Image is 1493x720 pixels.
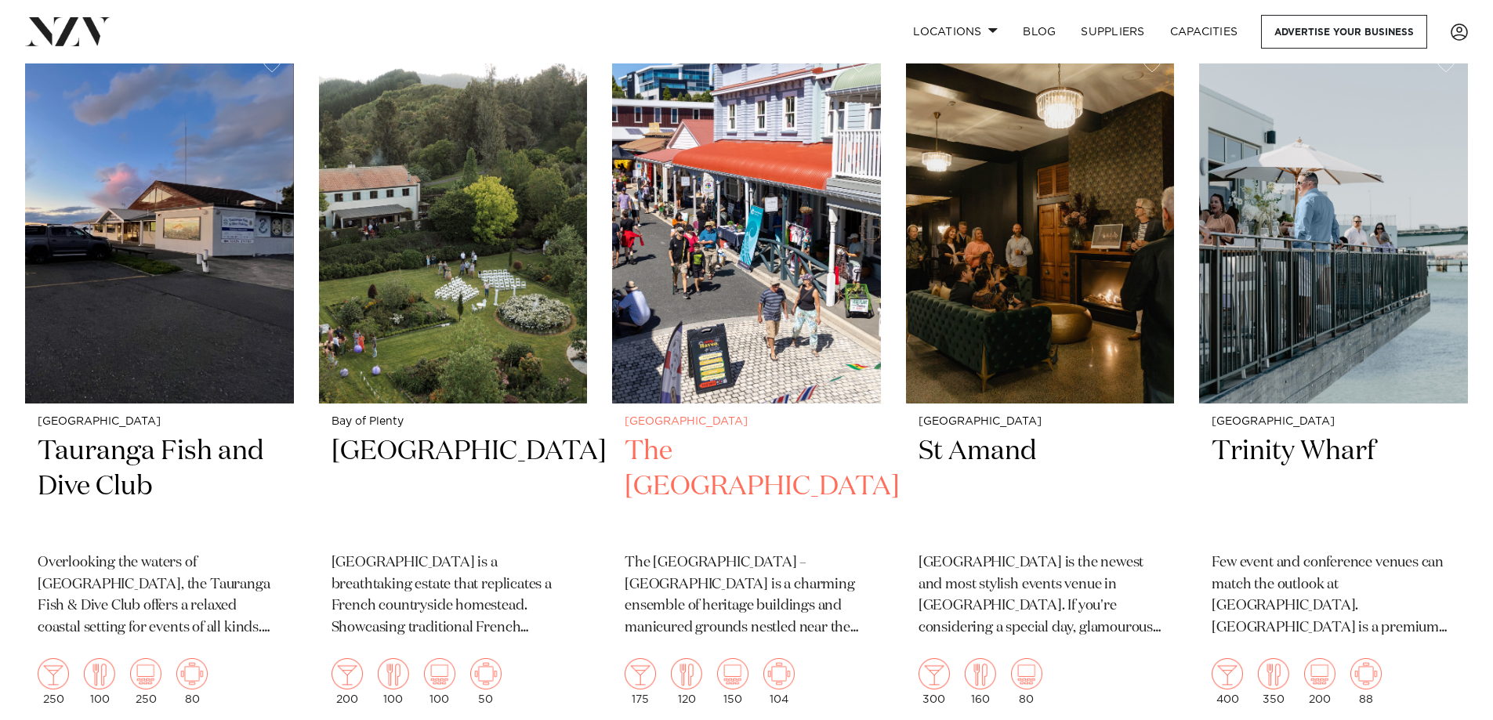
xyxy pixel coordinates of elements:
a: Locations [901,15,1010,49]
small: [GEOGRAPHIC_DATA] [919,416,1162,428]
a: SUPPLIERS [1068,15,1157,49]
div: 200 [1304,658,1335,705]
div: 50 [470,658,502,705]
p: [GEOGRAPHIC_DATA] is the newest and most stylish events venue in [GEOGRAPHIC_DATA]. If you're con... [919,552,1162,640]
a: Advertise your business [1261,15,1427,49]
img: cocktail.png [332,658,363,689]
div: 100 [378,658,409,705]
img: meeting.png [763,658,795,689]
a: [GEOGRAPHIC_DATA] Trinity Wharf Few event and conference venues can match the outlook at [GEOGRAP... [1199,43,1468,718]
div: 175 [625,658,656,705]
img: meeting.png [176,658,208,689]
h2: [GEOGRAPHIC_DATA] [332,434,575,540]
a: [GEOGRAPHIC_DATA] Tauranga Fish and Dive Club Overlooking the waters of [GEOGRAPHIC_DATA], the Ta... [25,43,294,718]
div: 400 [1212,658,1243,705]
h2: Tauranga Fish and Dive Club [38,434,281,540]
a: Bay of Plenty [GEOGRAPHIC_DATA] [GEOGRAPHIC_DATA] is a breathtaking estate that replicates a Fren... [319,43,588,718]
div: 80 [1011,658,1042,705]
img: theatre.png [1011,658,1042,689]
img: dining.png [671,658,702,689]
img: dining.png [965,658,996,689]
img: cocktail.png [919,658,950,689]
small: [GEOGRAPHIC_DATA] [1212,416,1455,428]
div: 200 [332,658,363,705]
p: [GEOGRAPHIC_DATA] is a breathtaking estate that replicates a French countryside homestead. Showca... [332,552,575,640]
img: cocktail.png [38,658,69,689]
div: 88 [1350,658,1382,705]
h2: The [GEOGRAPHIC_DATA] [625,434,868,540]
img: meeting.png [470,658,502,689]
h2: Trinity Wharf [1212,434,1455,540]
div: 104 [763,658,795,705]
img: theatre.png [424,658,455,689]
div: 100 [84,658,115,705]
p: Overlooking the waters of [GEOGRAPHIC_DATA], the Tauranga Fish & Dive Club offers a relaxed coast... [38,552,281,640]
h2: St Amand [919,434,1162,540]
img: cocktail.png [625,658,656,689]
img: dining.png [378,658,409,689]
div: 160 [965,658,996,705]
div: 300 [919,658,950,705]
div: 250 [130,658,161,705]
a: [GEOGRAPHIC_DATA] The [GEOGRAPHIC_DATA] The [GEOGRAPHIC_DATA] – [GEOGRAPHIC_DATA] is a charming e... [612,43,881,718]
img: nzv-logo.png [25,17,111,45]
small: Bay of Plenty [332,416,575,428]
img: dining.png [84,658,115,689]
small: [GEOGRAPHIC_DATA] [38,416,281,428]
img: cocktail.png [1212,658,1243,689]
div: 150 [717,658,748,705]
img: theatre.png [717,658,748,689]
small: [GEOGRAPHIC_DATA] [625,416,868,428]
div: 350 [1258,658,1289,705]
a: Capacities [1158,15,1251,49]
img: theatre.png [1304,658,1335,689]
p: Few event and conference venues can match the outlook at [GEOGRAPHIC_DATA]. [GEOGRAPHIC_DATA] is ... [1212,552,1455,640]
img: dining.png [1258,658,1289,689]
div: 80 [176,658,208,705]
img: theatre.png [130,658,161,689]
div: 120 [671,658,702,705]
div: 250 [38,658,69,705]
img: meeting.png [1350,658,1382,689]
a: BLOG [1010,15,1068,49]
div: 100 [424,658,455,705]
a: [GEOGRAPHIC_DATA] St Amand [GEOGRAPHIC_DATA] is the newest and most stylish events venue in [GEOG... [906,43,1175,718]
p: The [GEOGRAPHIC_DATA] – [GEOGRAPHIC_DATA] is a charming ensemble of heritage buildings and manicu... [625,552,868,640]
